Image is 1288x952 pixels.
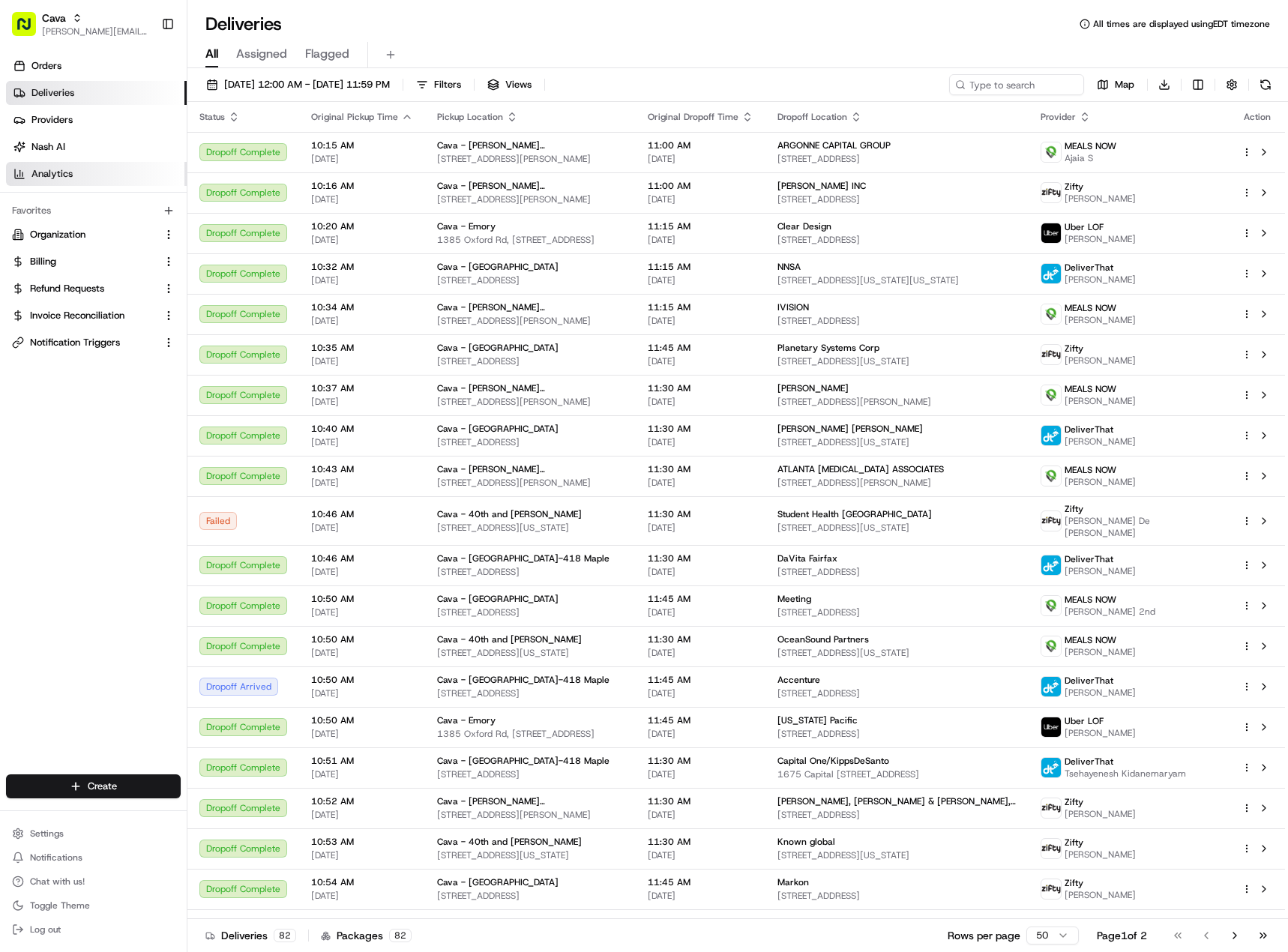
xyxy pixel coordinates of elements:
[6,277,181,301] button: Refund Requests
[205,45,218,63] span: All
[1065,476,1136,488] span: [PERSON_NAME]
[30,228,85,241] span: Organization
[1041,879,1061,899] img: zifty-logo-trans-sq.png
[648,315,753,327] span: [DATE]
[648,477,753,489] span: [DATE]
[224,78,390,91] span: [DATE] 12:00 AM - [DATE] 11:59 PM
[437,606,624,618] span: [STREET_ADDRESS]
[6,823,181,844] button: Settings
[15,218,39,247] img: Wisdom Oko
[1065,849,1136,861] span: [PERSON_NAME]
[1065,233,1136,245] span: [PERSON_NAME]
[15,15,45,45] img: Nash
[1065,808,1136,820] span: [PERSON_NAME]
[437,687,624,699] span: [STREET_ADDRESS]
[648,566,753,578] span: [DATE]
[1041,677,1061,696] img: profile_deliverthat_partner.png
[437,522,624,534] span: [STREET_ADDRESS][US_STATE]
[1065,395,1136,407] span: [PERSON_NAME]
[31,143,58,170] img: 8571987876998_91fb9ceb93ad5c398215_72.jpg
[6,223,181,247] button: Organization
[437,139,624,151] span: Cava - [PERSON_NAME][GEOGRAPHIC_DATA]
[1041,466,1061,486] img: melas_now_logo.png
[31,140,65,154] span: Nash AI
[437,552,610,564] span: Cava - [GEOGRAPHIC_DATA]-418 Maple
[648,508,753,520] span: 11:30 AM
[777,436,1017,448] span: [STREET_ADDRESS][US_STATE]
[648,153,753,165] span: [DATE]
[6,54,187,78] a: Orders
[311,809,413,821] span: [DATE]
[777,795,1017,807] span: [PERSON_NAME], [PERSON_NAME] & [PERSON_NAME], LLC
[15,60,273,84] p: Welcome 👋
[648,111,738,123] span: Original Dropoff Time
[1065,889,1136,901] span: [PERSON_NAME]
[311,355,413,367] span: [DATE]
[777,477,1017,489] span: [STREET_ADDRESS][PERSON_NAME]
[1065,606,1155,618] span: [PERSON_NAME] 2nd
[437,436,624,448] span: [STREET_ADDRESS]
[1090,74,1141,95] button: Map
[311,674,413,686] span: 10:50 AM
[1065,634,1116,646] span: MEALS NOW
[311,193,413,205] span: [DATE]
[311,768,413,780] span: [DATE]
[171,273,202,285] span: [DATE]
[777,463,944,475] span: ATLANTA [MEDICAL_DATA] ASSOCIATES
[311,714,413,726] span: 10:50 AM
[437,396,624,408] span: [STREET_ADDRESS][PERSON_NAME]
[648,436,753,448] span: [DATE]
[30,274,42,286] img: 1736555255976-a54dd68f-1ca7-489b-9aae-adbdc363a1c4
[31,59,61,73] span: Orders
[15,195,96,207] div: Past conversations
[777,355,1017,367] span: [STREET_ADDRESS][US_STATE]
[311,508,413,520] span: 10:46 AM
[777,111,847,123] span: Dropoff Location
[1065,181,1083,193] span: Zifty
[437,508,582,520] span: Cava - 40th and [PERSON_NAME]
[1065,796,1083,808] span: Zifty
[648,261,753,273] span: 11:15 AM
[648,463,753,475] span: 11:30 AM
[1065,355,1136,367] span: [PERSON_NAME]
[777,836,835,848] span: Known global
[31,167,73,181] span: Analytics
[311,552,413,564] span: 10:46 AM
[46,273,160,285] span: Wisdom [PERSON_NAME]
[1065,314,1136,326] span: [PERSON_NAME]
[1065,193,1136,205] span: [PERSON_NAME]
[6,895,181,916] button: Toggle Theme
[1041,345,1061,364] img: zifty-logo-trans-sq.png
[6,135,187,159] a: Nash AI
[777,552,837,564] span: DaVita Fairfax
[12,282,157,295] a: Refund Requests
[437,463,624,475] span: Cava - [PERSON_NAME][GEOGRAPHIC_DATA]
[437,755,610,767] span: Cava - [GEOGRAPHIC_DATA]-418 Maple
[46,232,160,244] span: Wisdom [PERSON_NAME]
[1065,503,1083,515] span: Zifty
[648,220,753,232] span: 11:15 AM
[30,924,61,936] span: Log out
[12,228,157,241] a: Organization
[648,423,753,435] span: 11:30 AM
[42,10,66,25] button: Cava
[437,674,610,686] span: Cava - [GEOGRAPHIC_DATA]-418 Maple
[648,139,753,151] span: 11:00 AM
[437,714,496,726] span: Cava - Emory
[1041,758,1061,777] img: profile_deliverthat_partner.png
[648,633,753,645] span: 11:30 AM
[777,342,879,354] span: Planetary Systems Corp
[1065,221,1104,233] span: Uber LOF
[437,876,559,888] span: Cava - [GEOGRAPHIC_DATA]
[1065,464,1116,476] span: MEALS NOW
[30,335,115,350] span: Knowledge Base
[255,148,273,166] button: Start new chat
[1041,264,1061,283] img: profile_deliverthat_partner.png
[1255,74,1276,95] button: Refresh
[1065,152,1116,164] span: Ajaia S
[1065,274,1136,286] span: [PERSON_NAME]
[437,220,496,232] span: Cava - Emory
[311,728,413,740] span: [DATE]
[777,674,820,686] span: Accenture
